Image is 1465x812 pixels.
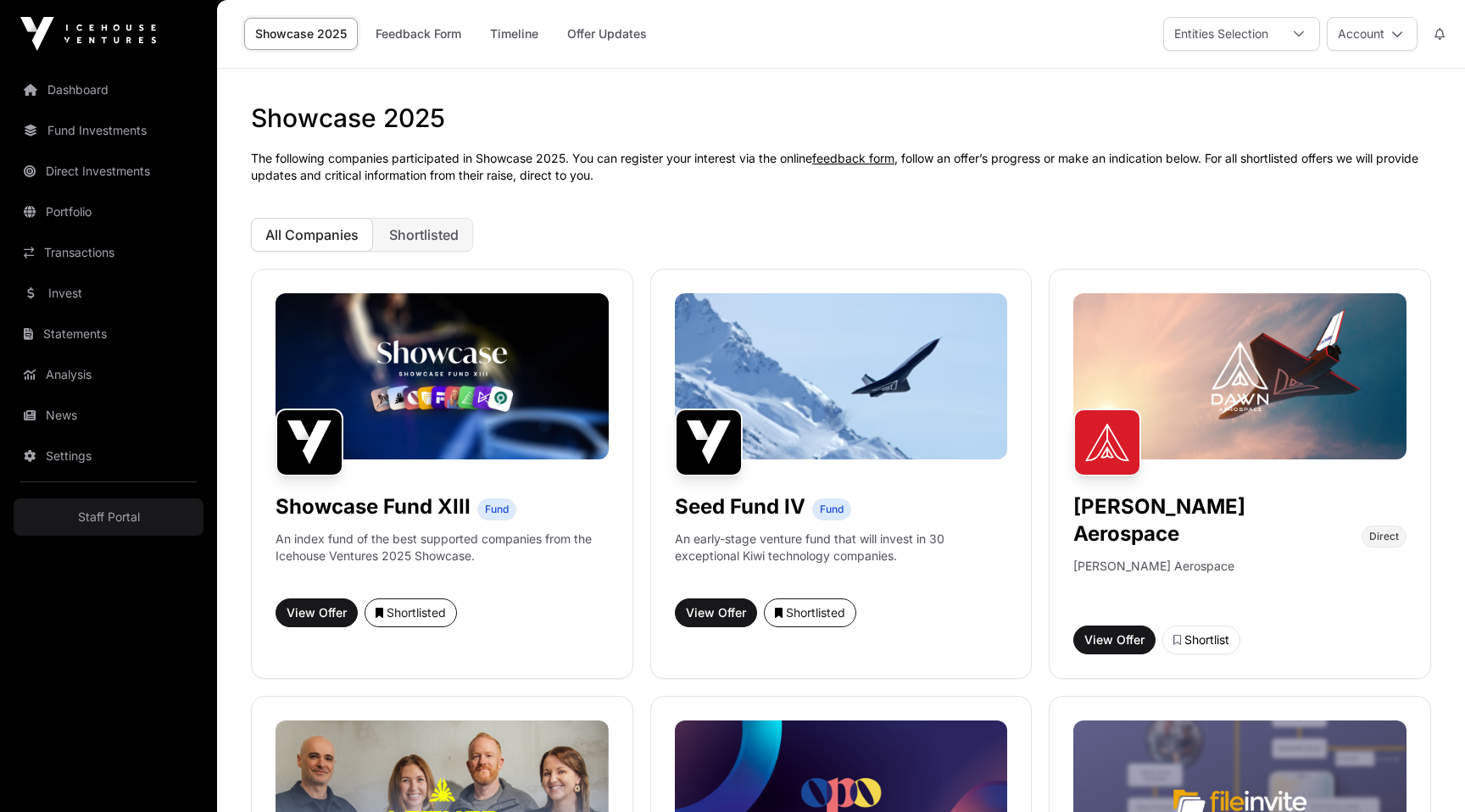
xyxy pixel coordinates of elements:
h1: Showcase 2025 [251,103,1431,133]
span: Direct [1369,530,1399,543]
img: Showcase Fund XIII [276,409,343,476]
img: Icehouse Ventures Logo [20,17,156,51]
p: An index fund of the best supported companies from the Icehouse Ventures 2025 Showcase. [276,531,609,565]
div: Entities Selection [1164,18,1278,50]
img: Seed Fund IV [675,409,743,476]
a: Showcase 2025 [244,18,358,50]
button: Account [1327,17,1418,51]
a: Direct Investments [14,153,203,190]
button: View Offer [276,598,358,627]
a: Feedback Form [365,18,472,50]
a: Staff Portal [14,498,203,536]
img: Showcase-Fund-Banner-1.jpg [276,293,609,459]
a: Invest [14,275,203,312]
p: The following companies participated in Showcase 2025. You can register your interest via the onl... [251,150,1431,184]
div: Shortlist [1173,631,1229,648]
a: Offer Updates [556,18,658,50]
a: Portfolio [14,193,203,231]
span: Shortlisted [389,226,459,243]
h1: Seed Fund IV [675,493,805,520]
p: An early-stage venture fund that will invest in 30 exceptional Kiwi technology companies. [675,531,1008,565]
button: View Offer [1073,626,1156,654]
img: Dawn Aerospace [1073,409,1141,476]
h1: [PERSON_NAME] Aerospace [1073,493,1355,548]
a: Timeline [479,18,549,50]
a: Transactions [14,234,203,271]
div: Shortlisted [775,604,845,621]
a: Analysis [14,356,203,393]
a: Statements [14,315,203,353]
p: [PERSON_NAME] Aerospace [1073,558,1234,612]
a: News [14,397,203,434]
h1: Showcase Fund XIII [276,493,471,520]
button: All Companies [251,218,373,252]
span: All Companies [265,226,359,243]
a: Settings [14,437,203,475]
button: View Offer [675,598,757,627]
button: Shortlisted [764,598,856,627]
span: Fund [485,503,509,516]
button: Shortlisted [375,218,473,252]
a: Dashboard [14,71,203,108]
button: Shortlisted [365,598,457,627]
span: Fund [820,503,844,516]
div: Shortlisted [376,604,446,621]
a: feedback form [812,151,894,165]
img: Dawn-Banner.jpg [1073,293,1407,459]
span: View Offer [1084,631,1145,648]
img: image-1600x800-%2810%29.jpg [675,293,1008,459]
a: Fund Investments [14,112,203,149]
span: View Offer [287,604,347,621]
span: View Offer [686,604,746,621]
button: Shortlist [1162,626,1240,654]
